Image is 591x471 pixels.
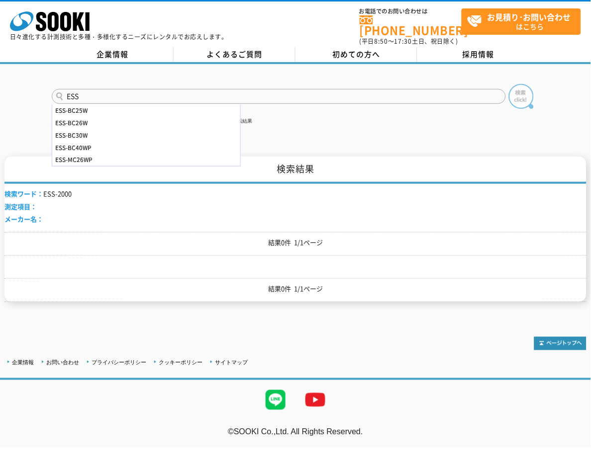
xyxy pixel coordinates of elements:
span: 検索ワード： [4,189,43,198]
span: 17:30 [394,37,412,46]
div: ESS-BC30W [52,129,240,142]
p: 日々進化する計測技術と多種・多様化するニーズにレンタルでお応えします。 [10,34,228,40]
a: 企業情報 [52,47,174,62]
a: 採用情報 [417,47,539,62]
span: 初めての方へ [333,49,381,60]
li: ESS-2000 [4,189,72,199]
a: よくあるご質問 [174,47,295,62]
p: 結果0件 1/1ページ [4,237,587,248]
span: 8:50 [375,37,389,46]
div: ESS-BC26W [52,117,240,129]
img: btn_search.png [509,84,534,109]
div: ESS-BC25W [52,104,240,117]
a: 企業情報 [12,360,34,366]
strong: お見積り･お問い合わせ [488,11,571,23]
img: トップページへ [534,337,587,350]
a: クッキーポリシー [159,360,202,366]
a: サイトマップ [215,360,248,366]
span: (平日 ～ 土日、祝日除く) [360,37,458,46]
input: 商品名、型式、NETIS番号を入力してください [52,89,506,104]
div: ESS-BC40WP [52,142,240,154]
a: プライバシーポリシー [92,360,146,366]
div: ESS-MC26WP [52,154,240,166]
a: お問い合わせ [46,360,79,366]
span: メーカー名： [4,214,43,224]
a: テストMail [553,438,591,446]
img: LINE [256,380,295,420]
a: 初めての方へ [295,47,417,62]
a: [PHONE_NUMBER] [360,15,462,36]
a: お見積り･お問い合わせはこちら [462,8,581,35]
span: 測定項目： [4,202,37,211]
p: 結果0件 1/1ページ [4,284,587,294]
span: はこちら [467,9,581,34]
h1: 検索結果 [4,157,587,184]
img: YouTube [295,380,335,420]
span: お電話でのお問い合わせは [360,8,462,14]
